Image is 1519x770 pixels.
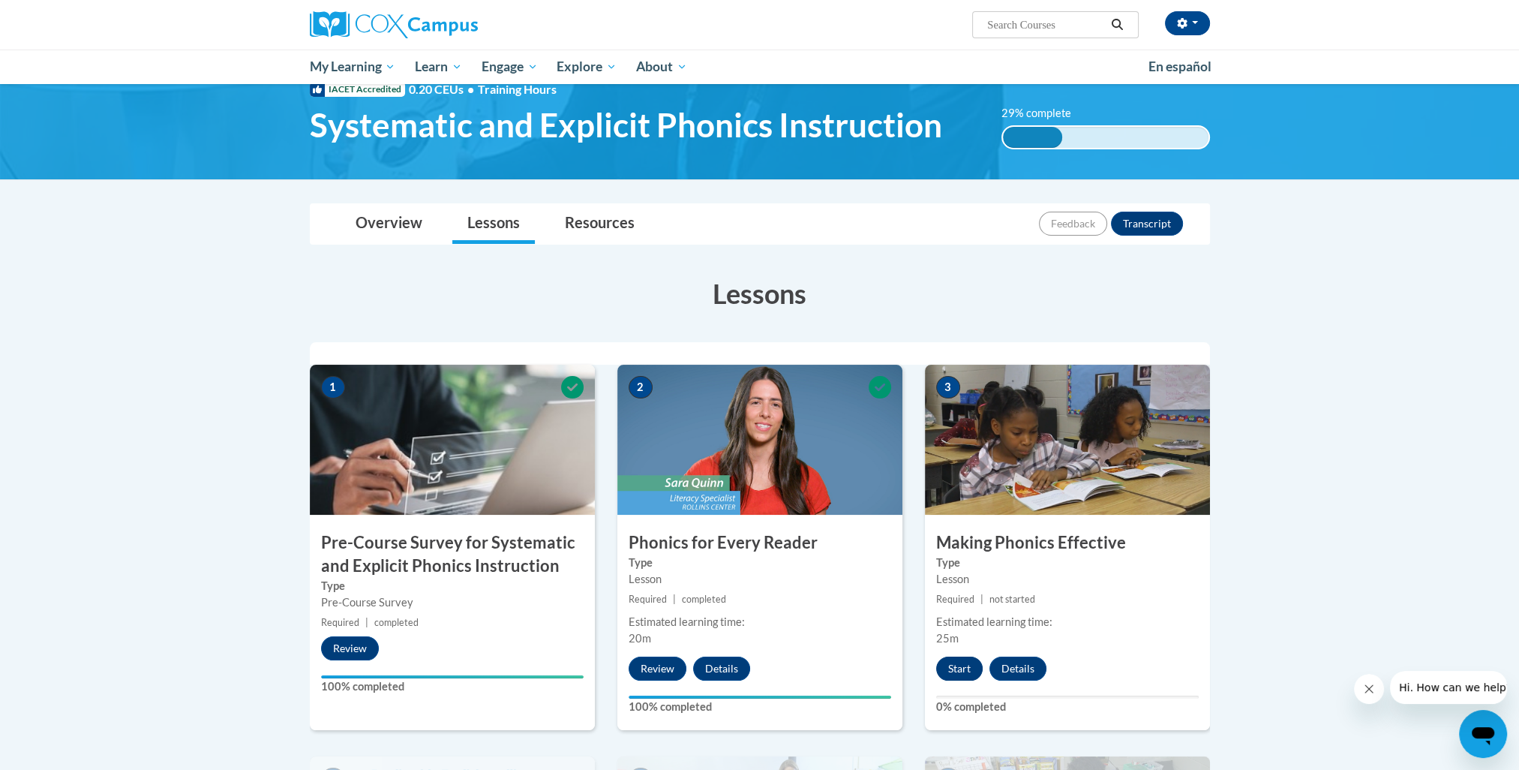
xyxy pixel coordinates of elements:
[989,657,1046,681] button: Details
[629,376,653,399] span: 2
[617,365,902,515] img: Course Image
[1354,674,1384,704] iframe: Close message
[1165,11,1210,35] button: Account Settings
[1111,212,1183,236] button: Transcript
[936,571,1199,588] div: Lesson
[321,675,584,678] div: Your progress
[682,594,726,605] span: completed
[321,594,584,611] div: Pre-Course Survey
[936,555,1199,571] label: Type
[1139,51,1221,83] a: En español
[629,696,891,699] div: Your progress
[341,204,437,244] a: Overview
[629,632,651,645] span: 20m
[309,58,395,76] span: My Learning
[1001,105,1088,122] label: 29% complete
[482,58,538,76] span: Engage
[310,275,1210,312] h3: Lessons
[310,11,478,38] img: Cox Campus
[1039,212,1107,236] button: Feedback
[629,657,686,681] button: Review
[310,11,595,38] a: Cox Campus
[925,365,1210,515] img: Course Image
[925,531,1210,555] h3: Making Phonics Effective
[550,204,650,244] a: Resources
[452,204,535,244] a: Lessons
[1459,710,1507,758] iframe: Button to launch messaging window
[321,678,584,695] label: 100% completed
[310,365,595,515] img: Course Image
[321,636,379,660] button: Review
[629,614,891,630] div: Estimated learning time:
[936,657,983,681] button: Start
[617,531,902,555] h3: Phonics for Every Reader
[989,594,1035,605] span: not started
[409,81,478,98] span: 0.20 CEUs
[300,50,406,84] a: My Learning
[310,82,405,97] span: IACET Accredited
[936,699,1199,715] label: 0% completed
[9,11,122,23] span: Hi. How can we help?
[693,657,750,681] button: Details
[1148,59,1211,74] span: En español
[936,614,1199,630] div: Estimated learning time:
[980,594,983,605] span: |
[1390,671,1507,704] iframe: Message from company
[629,699,891,715] label: 100% completed
[1106,16,1128,34] button: Search
[310,531,595,578] h3: Pre-Course Survey for Systematic and Explicit Phonics Instruction
[626,50,697,84] a: About
[478,82,557,96] span: Training Hours
[936,376,960,399] span: 3
[415,58,462,76] span: Learn
[629,571,891,588] div: Lesson
[629,594,667,605] span: Required
[310,105,942,145] span: Systematic and Explicit Phonics Instruction
[673,594,676,605] span: |
[936,594,974,605] span: Required
[287,50,1232,84] div: Main menu
[557,58,617,76] span: Explore
[405,50,472,84] a: Learn
[321,578,584,594] label: Type
[467,82,474,96] span: •
[636,58,687,76] span: About
[321,376,345,399] span: 1
[547,50,626,84] a: Explore
[472,50,548,84] a: Engage
[986,16,1106,34] input: Search Courses
[936,632,959,645] span: 25m
[321,617,359,628] span: Required
[1003,127,1062,148] div: 29% complete
[365,617,368,628] span: |
[629,555,891,571] label: Type
[374,617,419,628] span: completed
